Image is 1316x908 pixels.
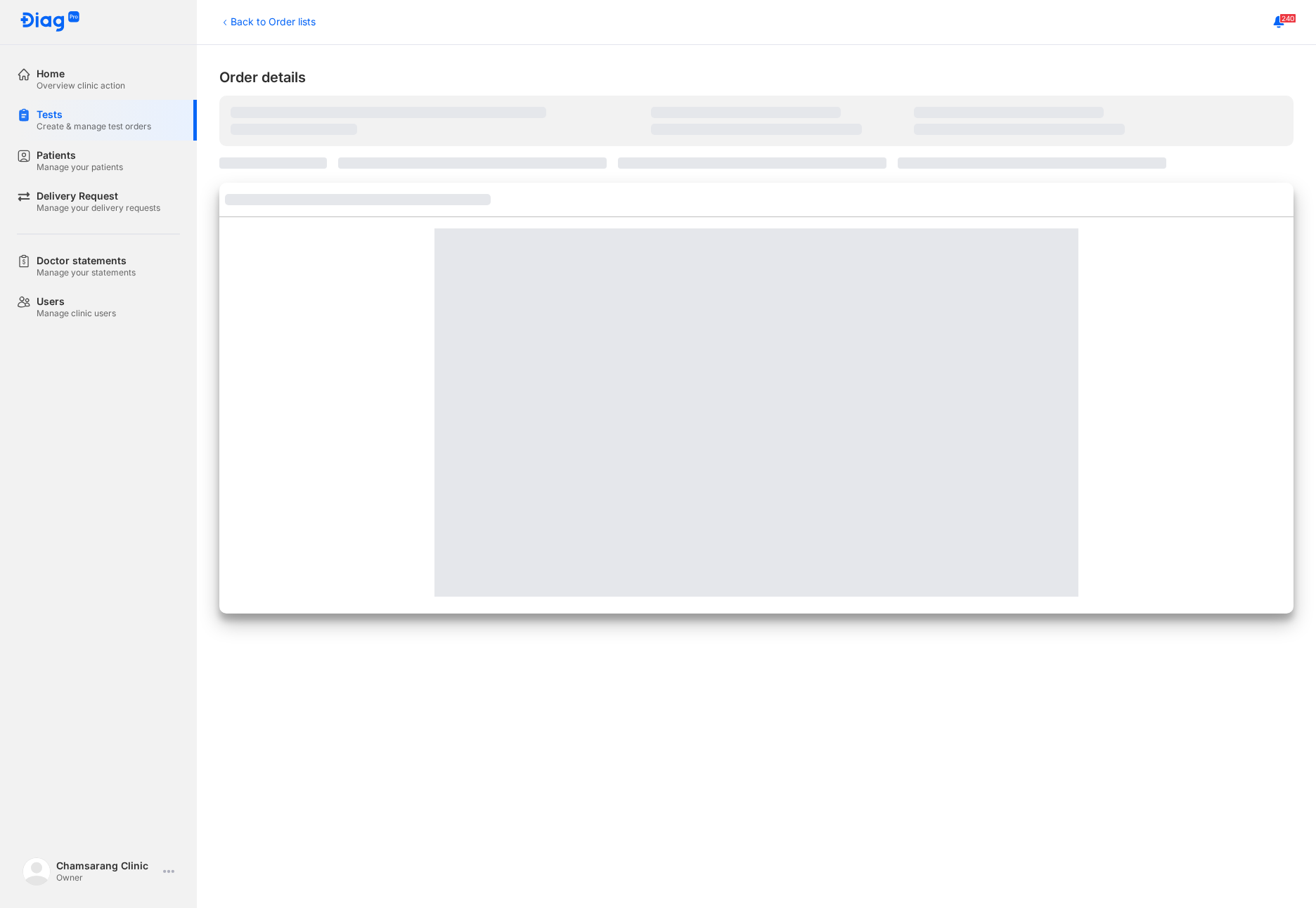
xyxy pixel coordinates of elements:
[37,295,116,308] div: Users
[20,11,80,33] img: logo
[37,108,151,121] div: Tests
[37,308,116,319] div: Manage clinic users
[56,872,157,883] div: Owner
[219,14,316,29] div: Back to Order lists
[37,121,151,132] div: Create & manage test orders
[1279,13,1296,23] span: 240
[22,857,51,886] img: logo
[37,267,136,278] div: Manage your statements
[37,67,125,80] div: Home
[37,202,160,214] div: Manage your delivery requests
[37,149,123,162] div: Patients
[37,254,136,267] div: Doctor statements
[56,860,157,872] div: Chamsarang Clinic
[37,162,123,173] div: Manage your patients
[37,80,125,91] div: Overview clinic action
[37,190,160,202] div: Delivery Request
[219,67,1294,87] div: Order details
